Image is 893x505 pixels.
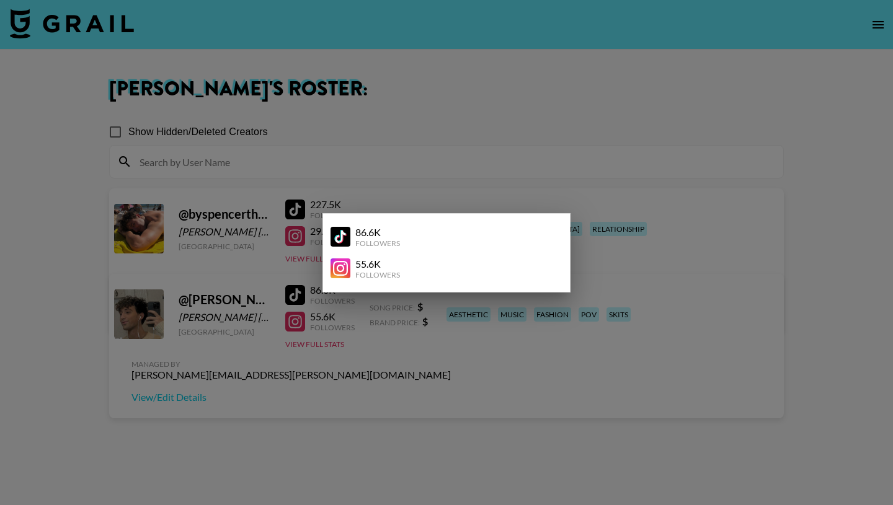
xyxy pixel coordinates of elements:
div: Followers [355,270,400,279]
div: 86.6K [355,226,400,239]
img: YouTube [331,227,350,247]
div: 55.6K [355,258,400,270]
img: YouTube [331,258,350,278]
div: Followers [355,239,400,248]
